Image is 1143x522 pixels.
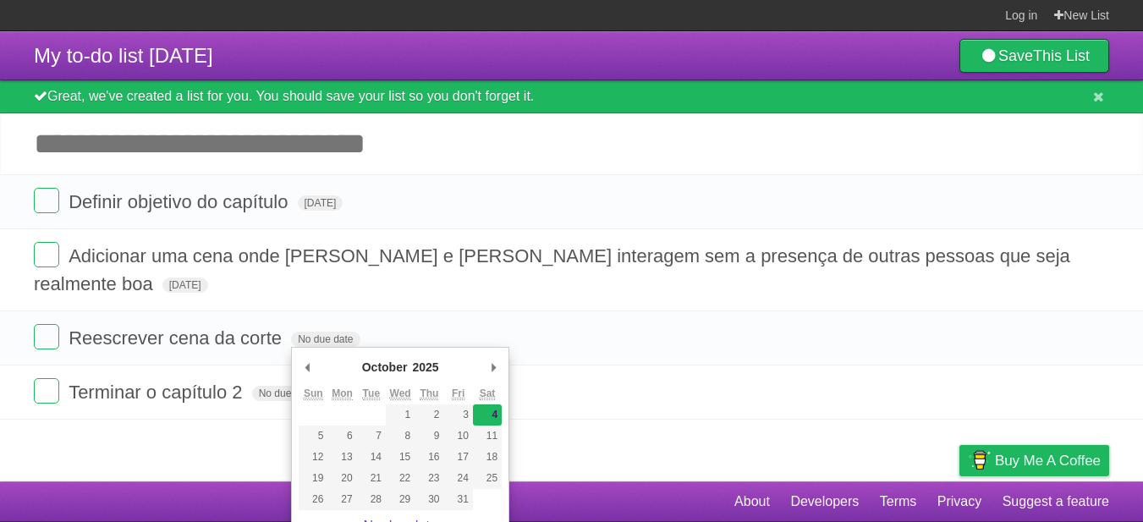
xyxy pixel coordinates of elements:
button: 3 [444,404,473,426]
button: 31 [444,489,473,510]
button: 11 [473,426,502,447]
span: Buy me a coffee [995,446,1101,475]
button: 20 [327,468,356,489]
label: Done [34,378,59,404]
abbr: Friday [452,387,464,400]
label: Done [34,188,59,213]
button: 1 [386,404,415,426]
button: 4 [473,404,502,426]
a: Buy me a coffee [959,445,1109,476]
button: 5 [299,426,327,447]
span: Adicionar uma cena onde [PERSON_NAME] e [PERSON_NAME] interagem sem a presença de outras pessoas ... [34,245,1070,294]
a: Suggest a feature [1003,486,1109,518]
button: 29 [386,489,415,510]
button: 22 [386,468,415,489]
button: 21 [357,468,386,489]
a: Privacy [937,486,981,518]
button: 26 [299,489,327,510]
button: 13 [327,447,356,468]
span: Terminar o capítulo 2 [69,382,246,403]
img: Buy me a coffee [968,446,991,475]
span: No due date [291,332,360,347]
button: 30 [415,489,443,510]
button: 16 [415,447,443,468]
button: 28 [357,489,386,510]
abbr: Sunday [304,387,323,400]
button: 12 [299,447,327,468]
abbr: Wednesday [390,387,411,400]
span: [DATE] [298,195,343,211]
button: 19 [299,468,327,489]
span: Reescrever cena da corte [69,327,286,349]
button: 23 [415,468,443,489]
button: 27 [327,489,356,510]
a: SaveThis List [959,39,1109,73]
span: Definir objetivo do capítulo [69,191,292,212]
button: Next Month [485,354,502,380]
button: 9 [415,426,443,447]
button: 24 [444,468,473,489]
abbr: Tuesday [363,387,380,400]
label: Done [34,324,59,349]
button: 14 [357,447,386,468]
button: 18 [473,447,502,468]
button: 8 [386,426,415,447]
button: 7 [357,426,386,447]
abbr: Saturday [480,387,496,400]
button: 10 [444,426,473,447]
a: Terms [880,486,917,518]
button: 25 [473,468,502,489]
button: 17 [444,447,473,468]
button: Previous Month [299,354,316,380]
span: My to-do list [DATE] [34,44,213,67]
div: 2025 [409,354,441,380]
a: About [734,486,770,518]
abbr: Monday [332,387,353,400]
label: Done [34,242,59,267]
button: 15 [386,447,415,468]
button: 6 [327,426,356,447]
b: This List [1033,47,1090,64]
a: Developers [790,486,859,518]
span: No due date [252,386,321,401]
abbr: Thursday [420,387,438,400]
span: [DATE] [162,277,208,293]
button: 2 [415,404,443,426]
div: October [360,354,410,380]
